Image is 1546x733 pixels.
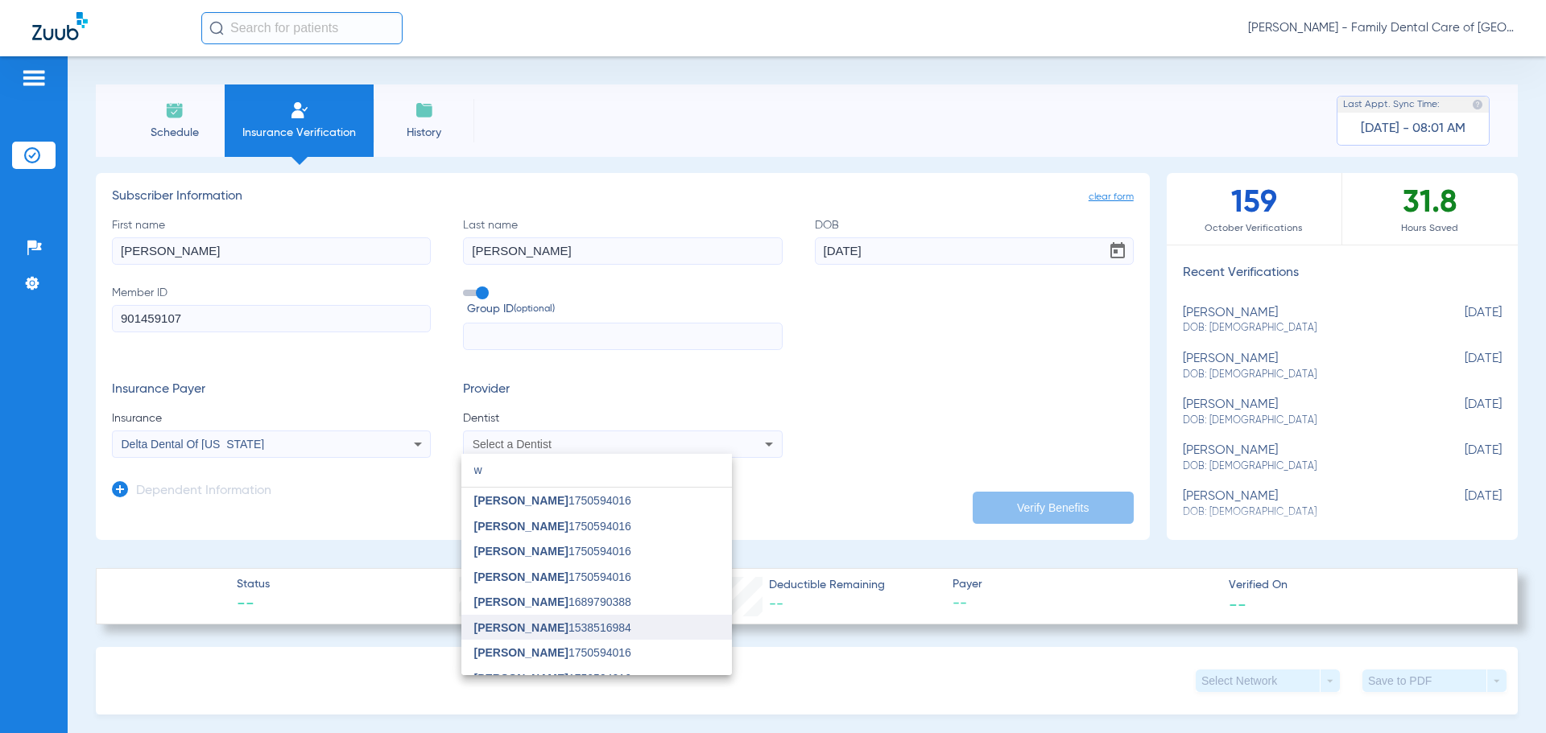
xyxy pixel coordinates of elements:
span: 1750594016 [474,647,631,658]
span: [PERSON_NAME] [474,646,568,659]
span: 1750594016 [474,546,631,557]
input: dropdown search [461,454,732,487]
span: 1750594016 [474,571,631,583]
span: 1689790388 [474,596,631,607]
span: [PERSON_NAME] [474,520,568,533]
span: 1750594016 [474,495,631,506]
span: 1538516984 [474,622,631,633]
span: [PERSON_NAME] [474,494,568,507]
span: [PERSON_NAME] [474,545,568,558]
span: 1750594016 [474,673,631,684]
span: [PERSON_NAME] [474,621,568,634]
span: [PERSON_NAME] [474,595,568,608]
span: [PERSON_NAME] [474,672,568,685]
span: 1750594016 [474,521,631,532]
span: [PERSON_NAME] [474,570,568,583]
